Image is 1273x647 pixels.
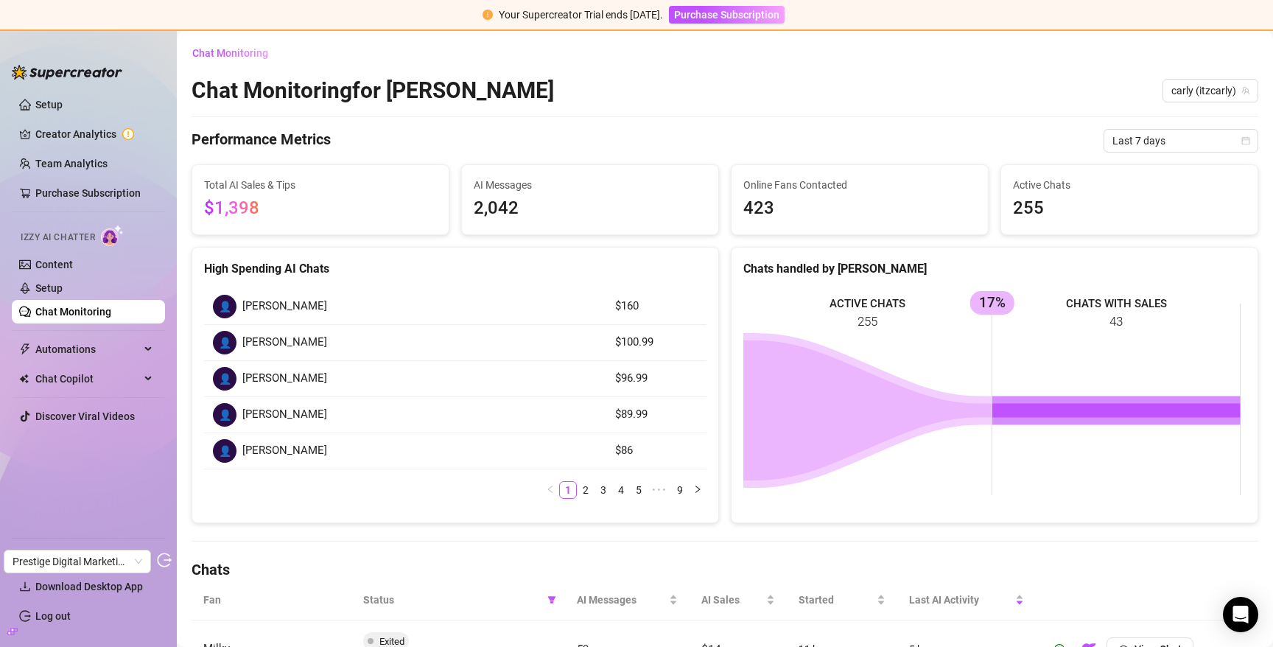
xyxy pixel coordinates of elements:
span: AI Messages [474,177,706,193]
li: Next 5 Pages [648,481,671,499]
span: 2,042 [474,195,706,223]
button: Chat Monitoring [192,41,280,65]
a: Creator Analytics exclamation-circle [35,122,153,146]
a: Log out [35,610,71,622]
div: 👤 [213,439,236,463]
article: $100.99 [615,334,698,352]
span: calendar [1241,136,1250,145]
button: left [541,481,559,499]
th: Fan [192,580,351,620]
a: 4 [613,482,629,498]
article: $96.99 [615,370,698,388]
li: 2 [577,481,595,499]
span: [PERSON_NAME] [242,370,327,388]
span: Purchase Subscription [674,9,779,21]
div: 👤 [213,367,236,391]
div: Chats handled by [PERSON_NAME] [743,259,1246,278]
span: Automations [35,338,140,361]
h4: Performance Metrics [192,129,331,153]
a: 9 [672,482,688,498]
span: logout [157,553,172,567]
span: Download Desktop App [35,581,143,592]
button: right [689,481,706,499]
th: AI Sales [690,580,786,620]
div: 👤 [213,331,236,354]
span: Exited [379,636,404,647]
span: Started [799,592,874,608]
span: Chat Copilot [35,367,140,391]
span: build [7,626,18,637]
div: 👤 [213,403,236,427]
span: team [1241,86,1250,95]
th: Started [787,580,897,620]
img: AI Chatter [101,225,124,246]
a: Purchase Subscription [35,187,141,199]
h2: Chat Monitoring for [PERSON_NAME] [192,77,554,105]
li: Next Page [689,481,706,499]
span: Last 7 days [1112,130,1249,152]
div: High Spending AI Chats [204,259,706,278]
li: Previous Page [541,481,559,499]
a: Discover Viral Videos [35,410,135,422]
a: Content [35,259,73,270]
h4: Chats [192,559,1258,580]
li: 5 [630,481,648,499]
span: Active Chats [1013,177,1246,193]
span: download [19,581,31,592]
div: Open Intercom Messenger [1223,597,1258,632]
a: 2 [578,482,594,498]
a: Purchase Subscription [669,9,785,21]
span: Status [363,592,541,608]
span: ••• [648,481,671,499]
span: filter [547,595,556,604]
span: carly (itzcarly) [1171,80,1249,102]
th: Last AI Activity [897,580,1036,620]
span: Your Supercreator Trial ends [DATE]. [499,9,663,21]
span: Chat Monitoring [192,47,268,59]
span: Online Fans Contacted [743,177,976,193]
a: Chat Monitoring [35,306,111,318]
span: [PERSON_NAME] [242,442,327,460]
span: 423 [743,195,976,223]
button: Purchase Subscription [669,6,785,24]
li: 1 [559,481,577,499]
article: $86 [615,442,698,460]
span: Total AI Sales & Tips [204,177,437,193]
span: Prestige Digital Marketing [13,550,142,573]
a: 5 [631,482,647,498]
span: [PERSON_NAME] [242,298,327,315]
li: 3 [595,481,612,499]
a: Team Analytics [35,158,108,169]
span: thunderbolt [19,343,31,355]
span: Last AI Activity [909,592,1012,608]
article: $89.99 [615,406,698,424]
img: logo-BBDzfeDw.svg [12,65,122,80]
li: 4 [612,481,630,499]
span: filter [544,589,559,611]
a: Setup [35,282,63,294]
img: Chat Copilot [19,374,29,384]
span: Izzy AI Chatter [21,231,95,245]
th: AI Messages [565,580,690,620]
span: 255 [1013,195,1246,223]
span: left [546,485,555,494]
a: 1 [560,482,576,498]
span: [PERSON_NAME] [242,406,327,424]
span: AI Messages [577,592,667,608]
li: 9 [671,481,689,499]
div: 👤 [213,295,236,318]
article: $160 [615,298,698,315]
span: right [693,485,702,494]
span: AI Sales [701,592,762,608]
span: $1,398 [204,197,259,218]
span: [PERSON_NAME] [242,334,327,352]
a: Setup [35,99,63,111]
a: 3 [595,482,611,498]
span: exclamation-circle [483,10,493,20]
